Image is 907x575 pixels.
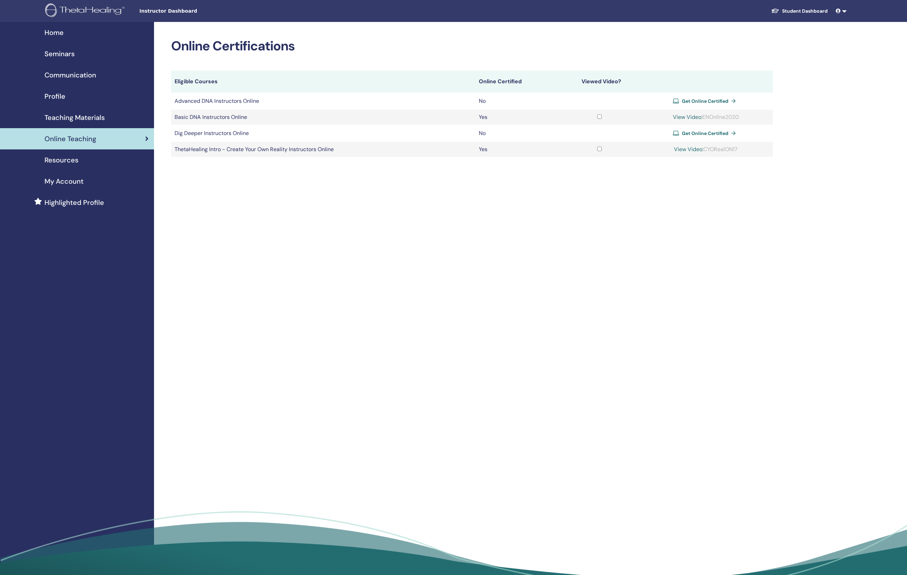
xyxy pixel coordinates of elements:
div: ENOnl!ne2020 [642,113,769,121]
span: Teaching Materials [44,112,105,123]
div: CYORealON17 [642,145,769,154]
a: Student Dashboard [766,5,833,17]
td: ThetaHealing Intro - Create Your Own Reality Instructors Online [171,142,475,157]
img: graduation-cap-white.svg [771,8,779,14]
td: Dig Deeper Instructors Online [171,125,475,142]
a: View Video: [674,146,703,153]
span: Communication [44,70,96,80]
td: Advanced DNA Instructors Online [171,93,475,110]
a: View Video: [673,113,702,121]
span: Home [44,27,64,38]
span: Get Online Certified [682,130,728,136]
span: Get Online Certified [682,98,728,104]
span: Instructor Dashboard [139,8,242,15]
img: logo.png [45,3,127,19]
a: Get Online Certified [673,128,739,138]
span: Seminars [44,49,75,59]
th: Online Certified [475,71,560,93]
span: Resources [44,155,78,165]
a: Get Online Certified [673,96,739,106]
td: Yes [475,142,560,157]
h2: Online Certifications [171,38,773,54]
th: Viewed Video? [560,71,639,93]
td: Basic DNA Instructors Online [171,110,475,125]
td: No [475,125,560,142]
td: No [475,93,560,110]
th: Eligible Courses [171,71,475,93]
span: Profile [44,91,65,101]
span: Online Teaching [44,134,96,144]
span: My Account [44,176,84,186]
span: Highlighted Profile [44,197,104,208]
td: Yes [475,110,560,125]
